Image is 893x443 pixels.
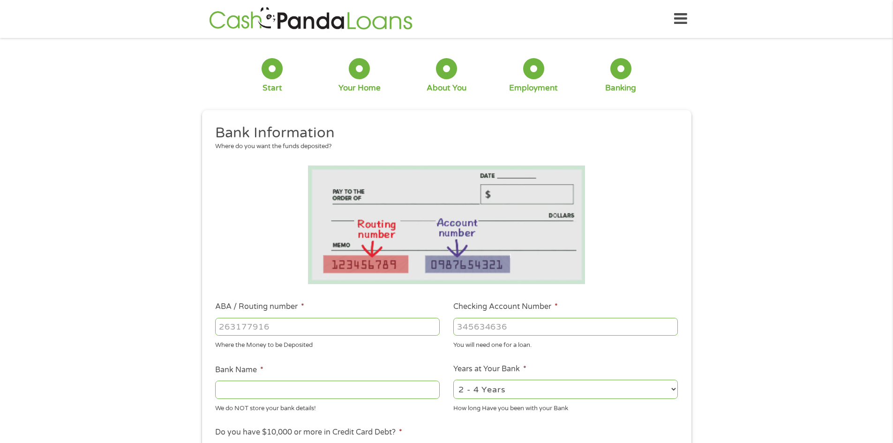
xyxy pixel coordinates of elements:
[453,338,678,350] div: You will need one for a loan.
[427,83,466,93] div: About You
[453,364,526,374] label: Years at Your Bank
[453,318,678,336] input: 345634636
[215,428,402,437] label: Do you have $10,000 or more in Credit Card Debt?
[215,302,304,312] label: ABA / Routing number
[509,83,558,93] div: Employment
[308,165,585,284] img: Routing number location
[215,400,440,413] div: We do NOT store your bank details!
[263,83,282,93] div: Start
[215,124,671,143] h2: Bank Information
[206,6,415,32] img: GetLoanNow Logo
[215,142,671,151] div: Where do you want the funds deposited?
[215,338,440,350] div: Where the Money to be Deposited
[453,400,678,413] div: How long Have you been with your Bank
[453,302,558,312] label: Checking Account Number
[215,365,263,375] label: Bank Name
[338,83,381,93] div: Your Home
[215,318,440,336] input: 263177916
[605,83,636,93] div: Banking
